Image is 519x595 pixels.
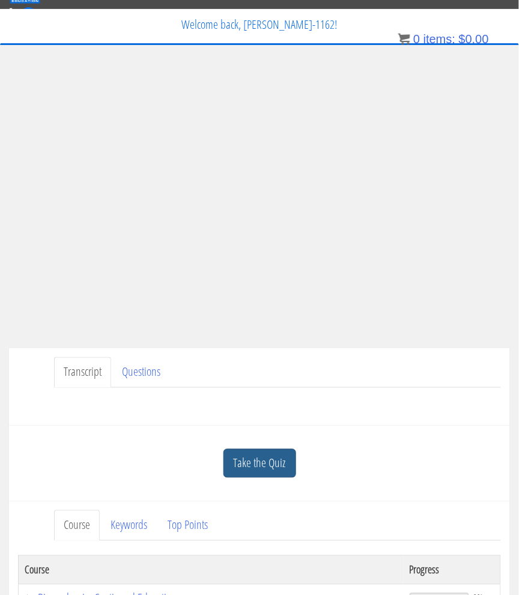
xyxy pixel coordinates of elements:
th: Course [19,555,404,584]
a: Top Points [158,510,217,541]
span: 0 [413,32,420,46]
a: Take the Quiz [223,449,296,479]
a: 0 items: $0.00 [398,32,489,46]
a: 0 [10,4,36,20]
a: Transcript [54,357,111,388]
img: icon11.png [398,33,410,45]
th: Progress [404,555,501,584]
a: Course [54,510,100,541]
span: $ [459,32,466,46]
span: 0 [21,7,36,22]
a: Questions [112,357,170,388]
a: Keywords [101,510,157,541]
span: items: [423,32,455,46]
p: Welcome back, [PERSON_NAME]-1162! [10,10,509,40]
bdi: 0.00 [459,32,489,46]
